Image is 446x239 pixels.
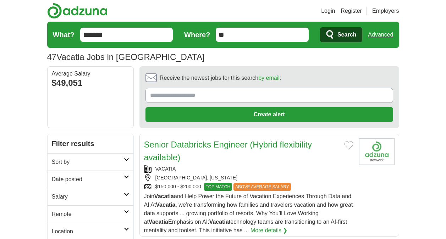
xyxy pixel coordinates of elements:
h1: Vacatia Jobs in [GEOGRAPHIC_DATA] [47,52,205,62]
h2: Remote [52,210,124,218]
h2: Date posted [52,175,124,184]
a: Register [341,7,362,15]
div: [GEOGRAPHIC_DATA], [US_STATE] [144,174,353,182]
h2: Salary [52,193,124,201]
div: VACATIA [144,165,353,173]
span: Receive the newest jobs for this search : [160,74,281,82]
span: TOP MATCH [204,183,232,191]
a: Senior Databricks Engineer (Hybrid flexibility available) [144,140,312,162]
span: Join and Help Power the Future of Vacation Experiences Through Data and AI At , we’re transformin... [144,193,353,233]
h2: Sort by [52,158,124,166]
span: ABOVE AVERAGE SALARY [233,183,291,191]
a: by email [258,75,280,81]
img: Company logo [359,138,395,165]
a: Sort by [48,153,133,171]
a: Salary [48,188,133,205]
a: More details ❯ [250,226,288,235]
div: Average Salary [52,71,129,77]
strong: Vacatia [154,193,174,199]
label: What? [53,29,75,40]
strong: Vacatia [156,202,175,208]
a: Remote [48,205,133,223]
a: Date posted [48,171,133,188]
img: Adzuna logo [47,3,108,19]
h2: Filter results [48,134,133,153]
label: Where? [184,29,210,40]
button: Add to favorite jobs [344,141,353,150]
button: Create alert [145,107,393,122]
div: $49,051 [52,77,129,89]
a: Employers [372,7,399,15]
div: $150,000 - $200,000 [144,183,353,191]
strong: Vacatia [149,219,168,225]
a: Login [321,7,335,15]
span: 47 [47,51,57,63]
strong: Vacatia [209,219,229,225]
h2: Location [52,227,124,236]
